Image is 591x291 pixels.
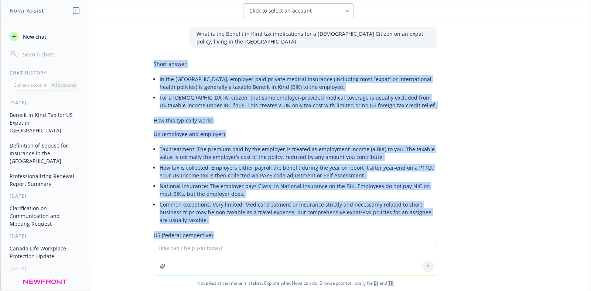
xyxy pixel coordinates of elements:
p: UK (employee and employer) [154,130,437,138]
span: Click to select an account [249,7,312,14]
li: For a [DEMOGRAPHIC_DATA] citizen, that same employer‑provided medical coverage is usually exclude... [160,92,437,111]
li: In the [GEOGRAPHIC_DATA], employer‑paid private medical insurance (including most “expat” or inte... [160,74,437,92]
p: What is the Benefit in Kind tax implications for a [DEMOGRAPHIC_DATA] Citizen on an expat policy,... [197,30,430,45]
button: New chat [7,30,83,43]
h1: Nova Assist [10,7,44,14]
button: Canada Life Workplace Protection Update [7,242,83,262]
button: Professionalizing Renewal Report Summary [7,170,83,190]
span: New chat [21,33,47,41]
a: BI [374,280,378,286]
button: Definition of Spouse for Insurance in the [GEOGRAPHIC_DATA] [7,139,83,167]
li: Tax treatment: The premium paid by the employer is treated as employment income (a BIK) to you. T... [160,144,437,162]
a: TR [388,280,394,286]
button: Click to select an account [243,3,354,18]
button: Clarification on Communication and Meeting Request [7,202,83,230]
input: Search chats [21,49,80,59]
p: All accounts [52,82,76,88]
div: [DATE] [1,233,89,239]
p: Current account [13,82,47,88]
div: [DATE] [1,100,89,106]
p: How this typically works [154,117,437,124]
li: National Insurance: The employer pays Class 1A National Insurance on the BIK. Employees do not pa... [160,181,437,199]
li: Common exceptions: Very limited. Medical treatment or insurance strictly and necessarily related ... [160,199,437,225]
div: Chat History [1,70,89,76]
p: Short answer [154,60,437,68]
button: Benefit in Kind Tax for US Expat in [GEOGRAPHIC_DATA] [7,109,83,136]
li: How tax is collected: Employers either payroll the benefit during the year or report it after yea... [160,162,437,181]
p: US (federal perspective) [154,231,437,239]
div: [DATE] [1,193,89,199]
span: Nova Assist can make mistakes. Explore what Nova can do: Browse prompt library for and [3,276,588,291]
div: [DATE] [1,265,89,271]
